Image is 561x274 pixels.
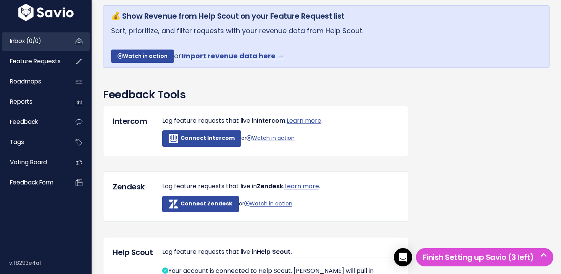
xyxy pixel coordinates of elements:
[181,134,235,142] b: Connect Intercom
[162,247,399,258] p: Log feature requests that live in
[10,158,47,166] span: Voting Board
[2,93,63,111] a: Reports
[103,87,550,103] h3: Feedback Tools
[287,116,321,125] a: Learn more
[284,182,319,191] a: Learn more
[10,37,41,45] span: Inbox (0/0)
[10,77,41,85] span: Roadmaps
[2,32,63,50] a: Inbox (0/0)
[16,4,76,21] img: logo-white.9d6f32f41409.svg
[2,113,63,131] a: Feedback
[247,134,295,142] a: Watch in action
[162,130,399,147] p: or
[162,130,241,147] a: Connect Intercom
[10,178,53,186] span: Feedback form
[257,116,285,125] span: Intercom
[244,200,292,207] a: Watch in action
[111,10,542,22] h5: 💰 Show Revenue from Help Scout on your Feature Request list
[162,196,391,212] form: or
[257,247,292,256] span: Help Scout.
[2,133,63,151] a: Tags
[111,25,542,63] p: Sort, prioritize, and filter requests with your revenue data from Help Scout. or
[2,174,63,191] a: Feedback form
[111,50,174,63] a: Watch in action
[2,53,63,70] a: Feature Requests
[162,181,399,192] p: Log feature requests that live in . .
[10,98,32,106] span: Reports
[2,73,63,90] a: Roadmaps
[10,138,24,146] span: Tags
[9,253,92,273] div: v.f8293e4a1
[419,252,550,263] h5: Finish Setting up Savio (3 left)
[257,182,283,191] span: Zendesk
[394,248,412,266] div: Open Intercom Messenger
[169,199,178,209] img: zendesk-icon-white.cafc32ec9a01.png
[10,118,38,126] span: Feedback
[169,134,178,143] img: Intercom_light_3x.19bbb763e272.png
[10,57,61,65] span: Feature Requests
[113,181,151,192] h5: Zendesk
[2,154,63,171] a: Voting Board
[113,115,151,127] h5: Intercom
[181,51,284,60] a: Import revenue data here →
[181,200,232,207] b: Connect Zendesk
[162,196,239,212] button: Connect Zendesk
[162,115,399,127] p: Log feature requests that live in . .
[113,247,151,258] h5: Help Scout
